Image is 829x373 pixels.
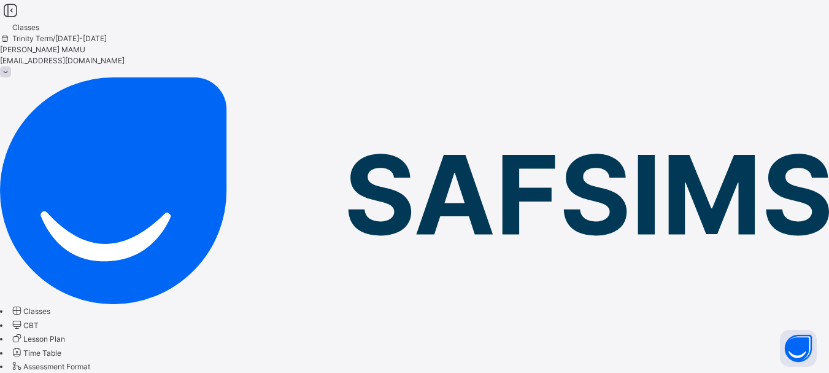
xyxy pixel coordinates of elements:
[23,307,50,316] span: Classes
[23,321,39,330] span: CBT
[10,321,39,330] a: CBT
[23,334,65,344] span: Lesson Plan
[10,334,65,344] a: Lesson Plan
[10,348,61,358] a: Time Table
[23,362,90,371] span: Assessment Format
[780,330,817,367] button: Open asap
[23,348,61,358] span: Time Table
[10,307,50,316] a: Classes
[12,23,39,32] span: Classes
[10,362,90,371] a: Assessment Format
